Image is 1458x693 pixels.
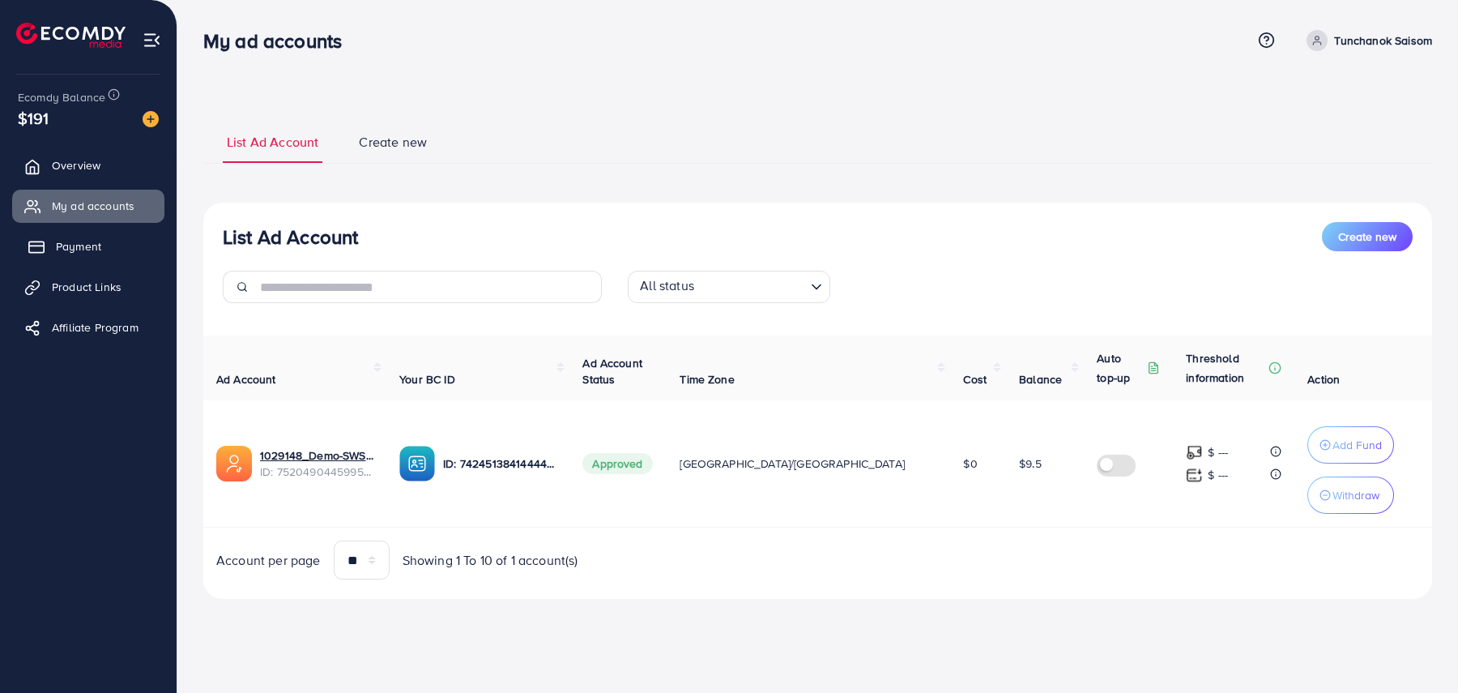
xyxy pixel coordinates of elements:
span: Ad Account Status [582,355,642,387]
img: image [143,111,159,127]
img: menu [143,31,161,49]
span: $191 [18,106,49,130]
span: ID: 7520490445995081736 [260,464,373,480]
a: Tunchanok Saisom [1300,30,1432,51]
span: Cost [963,371,987,387]
a: Overview [12,149,164,182]
span: Ad Account [216,371,276,387]
span: List Ad Account [227,133,318,152]
p: Tunchanok Saisom [1334,31,1432,50]
span: [GEOGRAPHIC_DATA]/[GEOGRAPHIC_DATA] [680,456,905,472]
button: Withdraw [1307,477,1394,514]
span: Approved [582,453,652,474]
p: $ --- [1208,443,1228,462]
span: Action [1307,371,1340,387]
span: $0 [963,456,977,472]
img: logo [16,23,126,48]
img: ic-ba-acc.ded83a64.svg [399,446,435,481]
span: Product Links [52,279,122,295]
span: Your BC ID [399,371,455,387]
a: Affiliate Program [12,311,164,344]
button: Create new [1322,222,1413,251]
div: Search for option [628,271,830,303]
p: Withdraw [1332,486,1379,505]
a: Product Links [12,271,164,303]
span: Create new [359,133,427,152]
p: $ --- [1208,465,1228,485]
img: ic-ads-acc.e4c84228.svg [216,446,252,481]
h3: My ad accounts [203,29,355,53]
img: top-up amount [1186,444,1203,461]
p: Auto top-up [1097,349,1144,387]
span: $9.5 [1019,456,1042,472]
img: top-up amount [1186,467,1203,484]
span: Overview [52,157,100,173]
button: Add Fund [1307,426,1394,464]
span: Payment [56,238,101,255]
span: Affiliate Program [52,319,139,336]
span: All status [637,273,697,299]
p: ID: 7424513841444454416 [443,454,556,473]
span: Account per page [216,551,321,570]
input: Search for option [699,274,804,299]
p: Threshold information [1186,349,1265,387]
h3: List Ad Account [223,225,358,249]
span: Balance [1019,371,1062,387]
a: My ad accounts [12,190,164,222]
span: My ad accounts [52,198,134,214]
span: Time Zone [680,371,734,387]
span: Create new [1338,229,1396,245]
p: Add Fund [1332,435,1382,455]
a: 1029148_Demo-SWSD_1751000925270 [260,447,373,464]
div: <span class='underline'>1029148_Demo-SWSD_1751000925270</span></br>7520490445995081736 [260,447,373,481]
a: Payment [12,230,164,263]
span: Showing 1 To 10 of 1 account(s) [403,551,578,570]
span: Ecomdy Balance [18,89,105,105]
iframe: Chat [1389,620,1446,681]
